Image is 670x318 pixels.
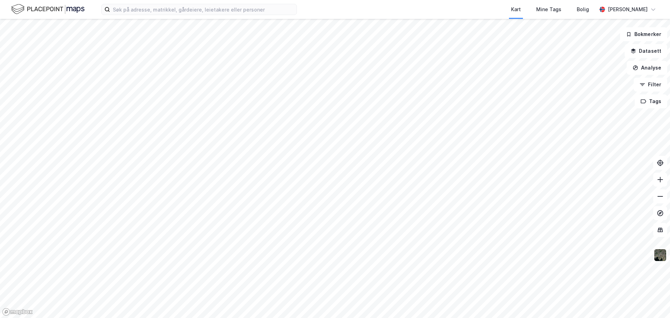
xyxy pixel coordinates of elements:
[620,27,667,41] button: Bokmerker
[577,5,589,14] div: Bolig
[608,5,648,14] div: [PERSON_NAME]
[635,284,670,318] iframe: Chat Widget
[654,248,667,262] img: 9k=
[2,308,33,316] a: Mapbox homepage
[634,78,667,92] button: Filter
[511,5,521,14] div: Kart
[110,4,297,15] input: Søk på adresse, matrikkel, gårdeiere, leietakere eller personer
[11,3,85,15] img: logo.f888ab2527a4732fd821a326f86c7f29.svg
[625,44,667,58] button: Datasett
[635,94,667,108] button: Tags
[536,5,561,14] div: Mine Tags
[627,61,667,75] button: Analyse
